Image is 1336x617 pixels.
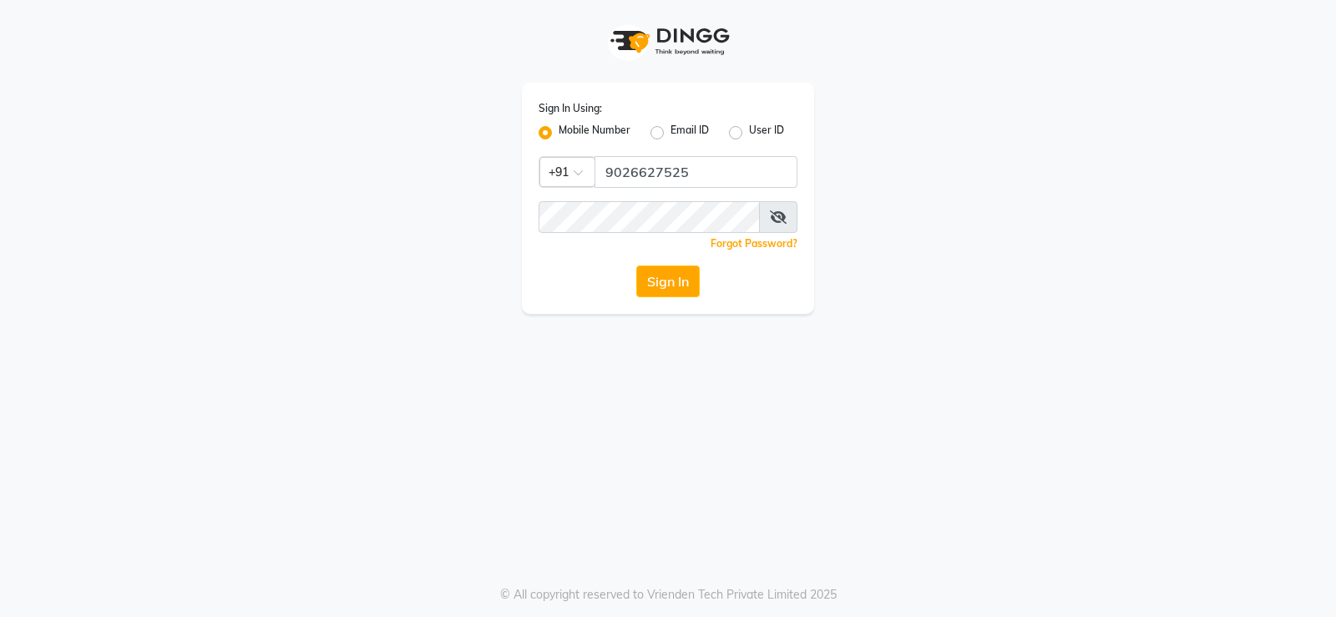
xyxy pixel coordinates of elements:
label: Sign In Using: [539,101,602,116]
label: Email ID [671,123,709,143]
label: User ID [749,123,784,143]
img: logo1.svg [601,17,735,66]
input: Username [595,156,797,188]
input: Username [539,201,760,233]
button: Sign In [636,266,700,297]
a: Forgot Password? [711,237,797,250]
label: Mobile Number [559,123,630,143]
